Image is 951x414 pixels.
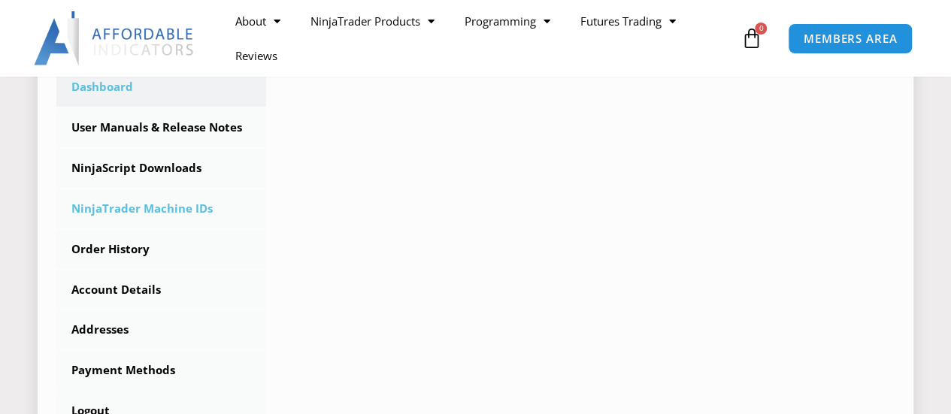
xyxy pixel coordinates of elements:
a: NinjaTrader Products [295,4,450,38]
a: Account Details [56,270,266,310]
a: Futures Trading [565,4,691,38]
a: MEMBERS AREA [788,23,913,54]
nav: Menu [220,4,737,73]
a: Reviews [220,38,292,73]
a: NinjaTrader Machine IDs [56,189,266,228]
a: Order History [56,230,266,269]
a: 0 [718,17,784,60]
a: Addresses [56,310,266,349]
a: User Manuals & Release Notes [56,108,266,147]
span: 0 [755,23,767,35]
span: MEMBERS AREA [804,33,898,44]
a: About [220,4,295,38]
a: Programming [450,4,565,38]
a: Payment Methods [56,351,266,390]
a: Dashboard [56,68,266,107]
img: LogoAI | Affordable Indicators – NinjaTrader [34,11,195,65]
a: NinjaScript Downloads [56,149,266,188]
